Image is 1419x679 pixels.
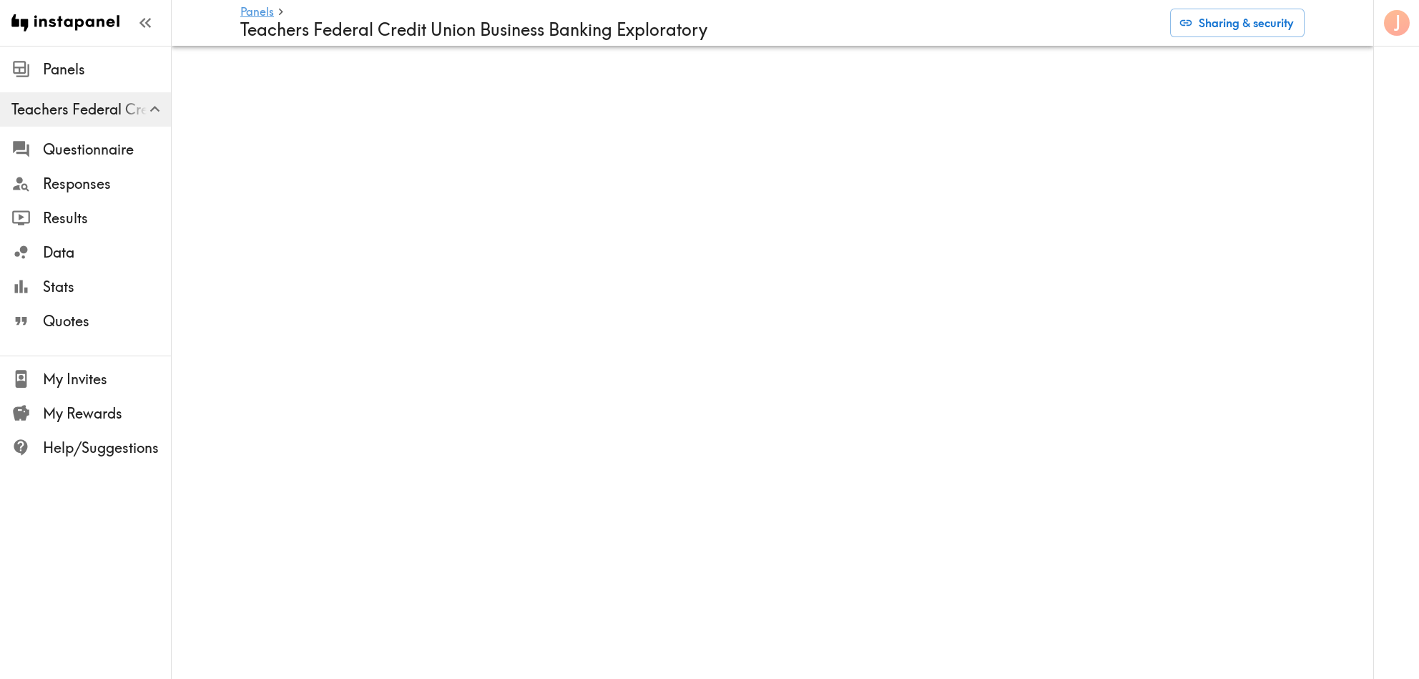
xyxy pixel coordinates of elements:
[43,174,171,194] span: Responses
[240,6,274,19] a: Panels
[43,369,171,389] span: My Invites
[43,311,171,331] span: Quotes
[43,404,171,424] span: My Rewards
[43,277,171,297] span: Stats
[43,208,171,228] span: Results
[1394,11,1401,36] span: J
[43,140,171,160] span: Questionnaire
[43,438,171,458] span: Help/Suggestions
[1170,9,1305,37] button: Sharing & security
[240,19,1159,40] h4: Teachers Federal Credit Union Business Banking Exploratory
[11,99,171,119] span: Teachers Federal Credit Union Business Banking Exploratory
[1383,9,1411,37] button: J
[43,59,171,79] span: Panels
[43,243,171,263] span: Data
